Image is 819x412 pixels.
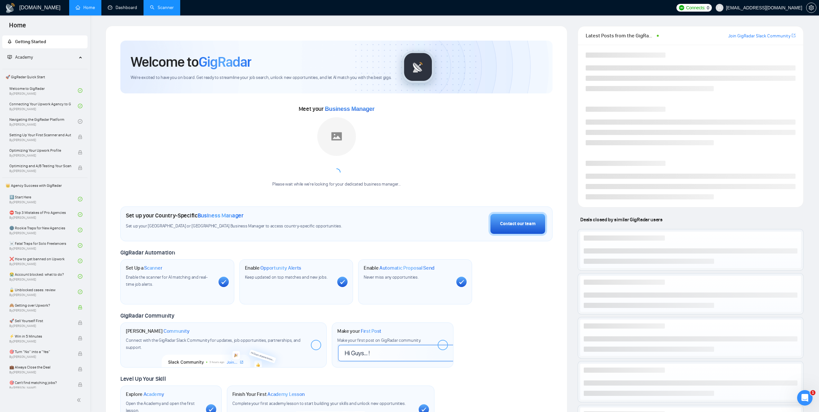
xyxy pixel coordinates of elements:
a: homeHome [76,5,95,10]
h1: Enable [245,265,302,271]
span: 🎯 Turn “No” into a “Yes” [9,349,71,355]
span: Opportunity Alerts [260,265,301,271]
a: setting [806,5,816,10]
h1: [PERSON_NAME] [126,328,190,334]
div: Please wait while we're looking for your dedicated business manager... [268,181,405,187]
span: Never miss any opportunities. [364,274,418,280]
span: By [PERSON_NAME] [9,340,71,343]
span: Business Manager [325,106,375,112]
span: lock [78,135,82,139]
span: We're excited to have you on board. Get ready to streamline your job search, unlock new opportuni... [131,75,392,81]
span: Academy [7,54,33,60]
span: Academy Lesson [267,391,305,398]
span: Optimizing Your Upwork Profile [9,147,71,154]
span: lock [78,367,82,371]
span: lock [78,351,82,356]
a: 1️⃣ Start HereBy[PERSON_NAME] [9,192,78,206]
span: lock [78,150,82,155]
img: upwork-logo.png [679,5,684,10]
span: Keep updated on top matches and new jobs. [245,274,328,280]
span: check-circle [78,119,82,124]
a: Navigating the GigRadar PlatformBy[PERSON_NAME] [9,114,78,129]
a: 🌚 Rookie Traps for New AgenciesBy[PERSON_NAME] [9,223,78,237]
span: 1 [810,390,815,395]
span: Scanner [144,265,162,271]
span: GigRadar Automation [120,249,175,256]
a: Join GigRadar Slack Community [728,33,790,40]
span: Getting Started [15,39,46,44]
span: lock [78,336,82,340]
span: By [PERSON_NAME] [9,169,71,173]
img: logo [5,3,15,13]
h1: Make your [337,328,381,334]
span: By [PERSON_NAME] [9,370,71,374]
span: Business Manager [198,212,244,219]
span: check-circle [78,290,82,294]
span: 0 [707,4,709,11]
span: By [PERSON_NAME] [9,154,71,158]
h1: Set up your Country-Specific [126,212,244,219]
a: Welcome to GigRadarBy[PERSON_NAME] [9,83,78,98]
span: Home [4,21,31,34]
span: Connects: [686,4,705,11]
span: loading [333,168,340,176]
h1: Set Up a [126,265,162,271]
a: 😭 Account blocked: what to do?By[PERSON_NAME] [9,269,78,283]
img: slackcommunity-bg.png [162,338,285,368]
span: check-circle [78,88,82,93]
span: 👑 Agency Success with GigRadar [3,179,87,192]
span: GigRadar Community [120,312,174,319]
span: 🙈 Getting over Upwork? [9,302,71,309]
span: check-circle [78,274,82,279]
span: By [PERSON_NAME] [9,324,71,328]
span: Optimizing and A/B Testing Your Scanner for Better Results [9,163,71,169]
span: check-circle [78,243,82,248]
span: lock [78,166,82,170]
span: ⚡ Win in 5 Minutes [9,333,71,340]
img: gigradar-logo.png [402,51,434,83]
span: 💼 Always Close the Deal [9,364,71,370]
span: double-left [77,397,83,403]
h1: Enable [364,265,434,271]
span: First Post [361,328,381,334]
span: Level Up Your Skill [120,375,166,382]
button: Contact our team [489,212,547,236]
span: rocket [7,39,12,44]
span: Make your first post on GigRadar community. [337,338,421,343]
span: export [792,33,796,38]
span: check-circle [78,228,82,232]
div: Contact our team [500,220,535,227]
span: check-circle [78,259,82,263]
a: ⛔ Top 3 Mistakes of Pro AgenciesBy[PERSON_NAME] [9,207,78,222]
h1: Explore [126,391,164,398]
span: 🚀 GigRadar Quick Start [3,71,87,83]
span: Meet your [299,105,375,112]
span: Academy [15,54,33,60]
span: Enable the scanner for AI matching and real-time job alerts. [126,274,208,287]
iframe: Intercom live chat [797,390,813,406]
li: Getting Started [2,35,88,48]
span: GigRadar [199,53,251,71]
button: setting [806,3,816,13]
a: 🔓 Unblocked cases: reviewBy[PERSON_NAME] [9,285,78,299]
a: export [792,33,796,39]
span: Latest Posts from the GigRadar Community [586,32,655,40]
span: user [717,5,722,10]
span: Complete your first academy lesson to start building your skills and unlock new opportunities. [232,401,406,406]
span: By [PERSON_NAME] [9,309,71,312]
span: lock [78,321,82,325]
span: 🚀 Sell Yourself First [9,318,71,324]
a: ❌ How to get banned on UpworkBy[PERSON_NAME] [9,254,78,268]
span: Set up your [GEOGRAPHIC_DATA] or [GEOGRAPHIC_DATA] Business Manager to access country-specific op... [126,223,379,229]
span: check-circle [78,197,82,201]
span: Connect with the GigRadar Slack Community for updates, job opportunities, partnerships, and support. [126,338,301,350]
h1: Finish Your First [232,391,305,398]
span: By [PERSON_NAME] [9,138,71,142]
span: By [PERSON_NAME] [9,355,71,359]
a: dashboardDashboard [108,5,137,10]
span: Deals closed by similar GigRadar users [578,214,665,225]
a: ☠️ Fatal Traps for Solo FreelancersBy[PERSON_NAME] [9,238,78,253]
a: Connecting Your Upwork Agency to GigRadarBy[PERSON_NAME] [9,99,78,113]
img: placeholder.png [317,117,356,156]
